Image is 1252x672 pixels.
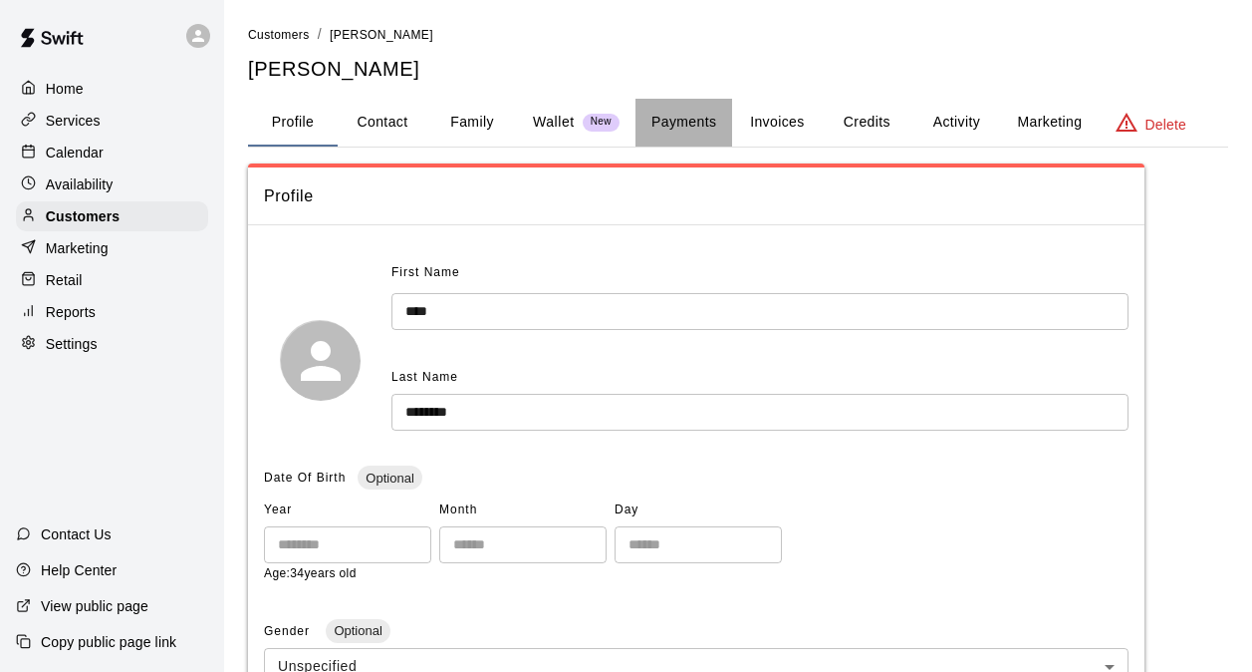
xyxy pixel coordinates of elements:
[16,329,208,359] a: Settings
[264,183,1128,209] span: Profile
[16,265,208,295] a: Retail
[391,257,460,289] span: First Name
[41,596,148,616] p: View public page
[248,99,1228,147] div: basic tabs example
[911,99,1001,147] button: Activity
[248,24,1228,46] nav: breadcrumb
[41,560,117,580] p: Help Center
[16,106,208,136] a: Services
[615,495,782,526] span: Day
[732,99,822,147] button: Invoices
[248,26,310,42] a: Customers
[1145,115,1186,135] p: Delete
[46,334,98,354] p: Settings
[326,623,389,638] span: Optional
[46,111,101,131] p: Services
[46,302,96,322] p: Reports
[427,99,517,147] button: Family
[16,297,208,327] a: Reports
[330,28,433,42] span: [PERSON_NAME]
[46,206,120,226] p: Customers
[439,495,607,526] span: Month
[533,112,575,133] p: Wallet
[318,24,322,45] li: /
[41,524,112,544] p: Contact Us
[16,201,208,231] a: Customers
[264,624,314,638] span: Gender
[1001,99,1098,147] button: Marketing
[16,138,208,168] a: Calendar
[248,99,338,147] button: Profile
[822,99,911,147] button: Credits
[46,174,114,194] p: Availability
[583,116,620,129] span: New
[358,471,421,486] span: Optional
[16,169,208,199] a: Availability
[248,28,310,42] span: Customers
[264,471,346,485] span: Date Of Birth
[46,270,83,290] p: Retail
[338,99,427,147] button: Contact
[46,143,104,163] p: Calendar
[264,495,431,526] span: Year
[635,99,732,147] button: Payments
[41,632,176,652] p: Copy public page link
[248,56,1228,83] h5: [PERSON_NAME]
[46,79,84,99] p: Home
[264,566,357,580] span: Age: 34 years old
[46,238,109,258] p: Marketing
[391,370,458,384] span: Last Name
[16,233,208,263] a: Marketing
[16,74,208,104] a: Home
